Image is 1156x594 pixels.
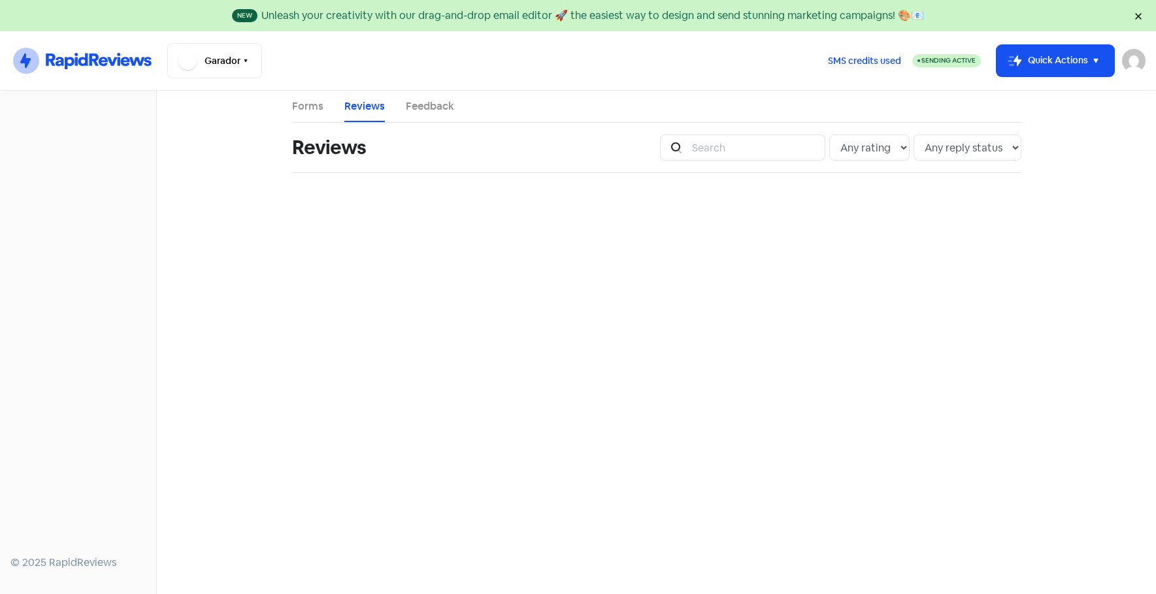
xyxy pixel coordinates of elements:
[817,53,912,67] a: SMS credits used
[10,555,146,571] div: © 2025 RapidReviews
[292,99,323,114] a: Forms
[684,134,825,161] input: Search
[828,54,901,68] span: SMS credits used
[261,8,924,23] div: Unleash your creativity with our drag-and-drop email editor 🚀 the easiest way to design and send ...
[921,56,976,65] span: Sending Active
[232,9,257,22] span: New
[167,43,262,78] button: Garador
[292,127,367,168] h1: Reviews
[406,99,454,114] a: Feedback
[912,53,981,69] a: Sending Active
[997,45,1114,76] button: Quick Actions
[344,99,385,114] a: Reviews
[1122,49,1146,72] img: User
